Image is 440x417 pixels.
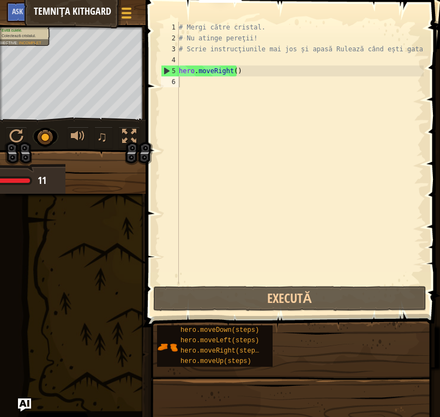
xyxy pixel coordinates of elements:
span: hero.moveRight(steps) [180,347,263,355]
button: Ask AI [7,2,36,22]
span: Indicii [41,6,63,16]
div: 1 [161,22,179,33]
span: ♫ [97,128,107,145]
span: 11 [38,174,46,187]
button: Arată meniul jocului [113,2,140,28]
span: Ask AI [12,6,31,16]
button: Toggle fullscreen [118,127,140,149]
button: Execută [153,286,426,311]
div: 2 [161,33,179,44]
span: Colectează cristalul. [2,34,36,38]
button: Ask AI [18,398,31,412]
span: hero.moveLeft(steps) [180,337,259,344]
span: : [17,40,19,45]
button: Reglează volumul [67,127,89,149]
button: Ctrl + P: Play [5,127,27,149]
div: 4 [161,55,179,65]
div: 3 [161,44,179,55]
span: Evită cuiele. [2,28,22,33]
span: hero.moveDown(steps) [180,326,259,334]
span: hero.moveUp(steps) [180,358,251,365]
div: 6 [161,76,179,87]
button: Înscrie-te [74,6,107,19]
span: Incomplet [19,40,41,45]
div: 5 [161,65,179,76]
img: portrait.png [157,337,178,358]
button: ♫ [94,127,113,149]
